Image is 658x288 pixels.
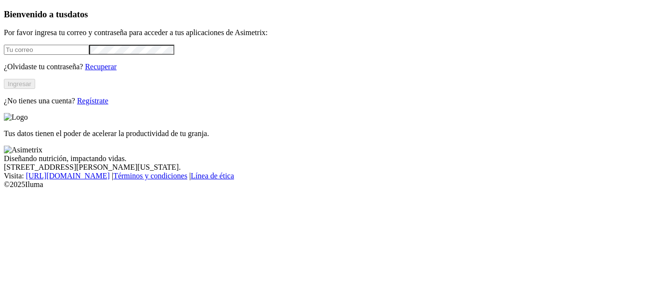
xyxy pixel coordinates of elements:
[77,97,108,105] a: Regístrate
[26,172,110,180] a: [URL][DOMAIN_NAME]
[4,146,42,154] img: Asimetrix
[4,9,654,20] h3: Bienvenido a tus
[85,63,117,71] a: Recuperar
[113,172,187,180] a: Términos y condiciones
[4,172,654,180] div: Visita : | |
[4,45,89,55] input: Tu correo
[4,154,654,163] div: Diseñando nutrición, impactando vidas.
[191,172,234,180] a: Línea de ética
[4,79,35,89] button: Ingresar
[4,63,654,71] p: ¿Olvidaste tu contraseña?
[4,129,654,138] p: Tus datos tienen el poder de acelerar la productividad de tu granja.
[4,113,28,122] img: Logo
[67,9,88,19] span: datos
[4,163,654,172] div: [STREET_ADDRESS][PERSON_NAME][US_STATE].
[4,28,654,37] p: Por favor ingresa tu correo y contraseña para acceder a tus aplicaciones de Asimetrix:
[4,180,654,189] div: © 2025 Iluma
[4,97,654,105] p: ¿No tienes una cuenta?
